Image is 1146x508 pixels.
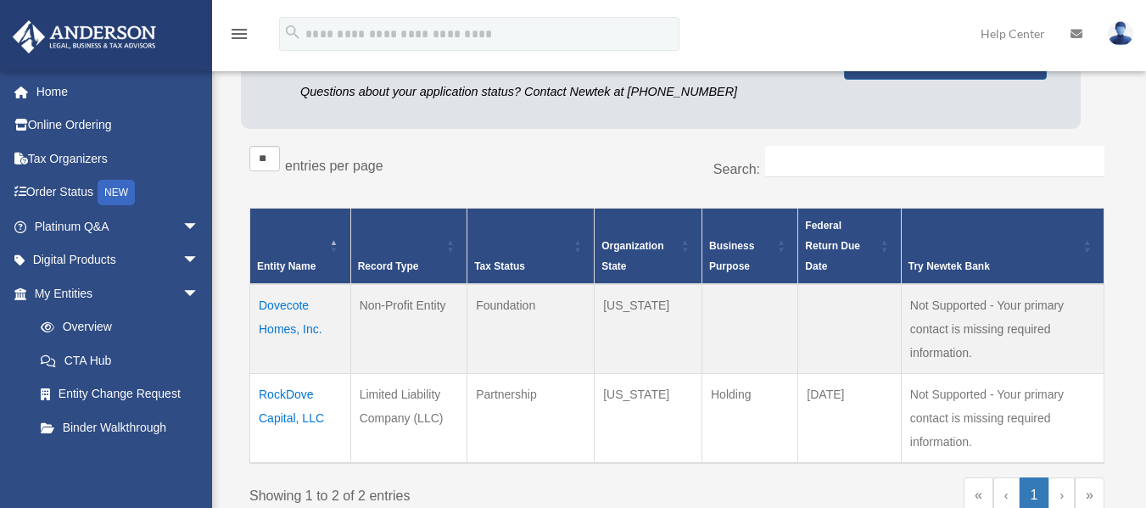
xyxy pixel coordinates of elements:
img: User Pic [1108,21,1133,46]
td: Holding [702,374,798,464]
a: CTA Hub [24,343,216,377]
img: Anderson Advisors Platinum Portal [8,20,161,53]
a: My Blueprint [24,444,216,478]
span: Organization State [601,240,663,272]
td: Partnership [467,374,595,464]
td: Foundation [467,284,595,374]
span: arrow_drop_down [182,243,216,278]
a: Home [12,75,225,109]
td: Not Supported - Your primary contact is missing required information. [901,374,1104,464]
td: Non-Profit Entity [350,284,467,374]
th: Organization State: Activate to sort [595,209,702,285]
th: Tax Status: Activate to sort [467,209,595,285]
th: Entity Name: Activate to invert sorting [250,209,351,285]
a: Overview [24,310,208,344]
span: Tax Status [474,260,525,272]
td: RockDove Capital, LLC [250,374,351,464]
a: Digital Productsarrow_drop_down [12,243,225,277]
p: Questions about your application status? Contact Newtek at [PHONE_NUMBER] [300,81,819,103]
div: Try Newtek Bank [908,256,1078,276]
span: Business Purpose [709,240,754,272]
div: Showing 1 to 2 of 2 entries [249,477,664,508]
label: entries per page [285,159,383,173]
i: search [283,23,302,42]
a: Online Ordering [12,109,225,142]
label: Search: [713,162,760,176]
td: [US_STATE] [595,284,702,374]
th: Federal Return Due Date: Activate to sort [798,209,901,285]
span: Entity Name [257,260,316,272]
span: Federal Return Due Date [805,220,860,272]
td: Dovecote Homes, Inc. [250,284,351,374]
a: Order StatusNEW [12,176,225,210]
a: Entity Change Request [24,377,216,411]
td: [DATE] [798,374,901,464]
a: menu [229,30,249,44]
a: Platinum Q&Aarrow_drop_down [12,209,225,243]
span: arrow_drop_down [182,209,216,244]
a: My Entitiesarrow_drop_down [12,276,216,310]
div: NEW [98,180,135,205]
th: Record Type: Activate to sort [350,209,467,285]
i: menu [229,24,249,44]
a: Binder Walkthrough [24,410,216,444]
span: Record Type [358,260,419,272]
td: Not Supported - Your primary contact is missing required information. [901,284,1104,374]
td: Limited Liability Company (LLC) [350,374,467,464]
th: Try Newtek Bank : Activate to sort [901,209,1104,285]
a: Tax Organizers [12,142,225,176]
th: Business Purpose: Activate to sort [702,209,798,285]
span: arrow_drop_down [182,276,216,311]
td: [US_STATE] [595,374,702,464]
